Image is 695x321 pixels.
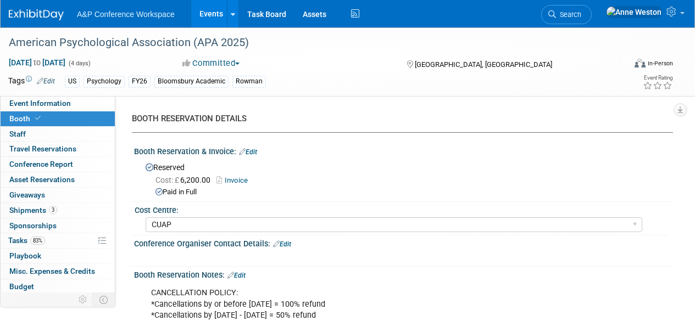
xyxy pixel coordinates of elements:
[9,9,64,20] img: ExhibitDay
[132,113,665,125] div: BOOTH RESERVATION DETAILS
[216,176,253,184] a: Invoice
[9,206,57,215] span: Shipments
[155,176,215,184] span: 6,200.00
[1,172,115,187] a: Asset Reservations
[1,142,115,156] a: Travel Reservations
[93,292,115,307] td: Toggle Event Tabs
[8,236,45,245] span: Tasks
[1,233,115,248] a: Tasks83%
[1,157,115,172] a: Conference Report
[134,267,673,281] div: Booth Reservation Notes:
[1,111,115,126] a: Booth
[647,59,673,67] div: In-Person
[35,115,41,121] i: Booth reservation complete
[8,75,55,88] td: Tags
[239,148,257,156] a: Edit
[9,144,76,153] span: Travel Reservations
[135,202,668,216] div: Cost Centre:
[155,176,180,184] span: Cost: £
[9,251,41,260] span: Playbook
[134,235,673,250] div: Conference Organiser Contact Details:
[576,57,673,74] div: Event Format
[77,10,175,19] span: A&P Conference Workspace
[1,264,115,279] a: Misc. Expenses & Credits
[134,143,673,157] div: Booth Reservation & Invoice:
[1,96,115,111] a: Event Information
[65,76,80,87] div: US
[5,33,616,53] div: American Psychological Association (APA 2025)
[1,279,115,294] a: Budget
[9,99,71,108] span: Event Information
[68,60,91,67] span: (4 days)
[37,77,55,85] a: Edit
[1,218,115,233] a: Sponsorships
[1,127,115,142] a: Staff
[1,203,115,218] a: Shipments3
[8,58,66,67] span: [DATE] [DATE]
[9,282,34,291] span: Budget
[415,60,552,69] span: [GEOGRAPHIC_DATA], [GEOGRAPHIC_DATA]
[232,76,266,87] div: Rowman
[9,221,57,230] span: Sponsorships
[541,5,592,24] a: Search
[9,114,43,123] span: Booth
[9,267,95,275] span: Misc. Expenses & Credits
[556,10,581,19] span: Search
[1,249,115,263] a: Playbook
[179,58,244,69] button: Committed
[142,159,665,198] div: Reserved
[635,59,646,67] img: Format-Inperson.png
[1,188,115,202] a: Giveaways
[9,175,75,184] span: Asset Reservations
[155,187,665,198] div: Paid in Full
[32,58,42,67] span: to
[74,292,93,307] td: Personalize Event Tab Strip
[273,240,291,248] a: Edit
[227,272,246,279] a: Edit
[9,129,26,138] span: Staff
[9,190,45,199] span: Giveaways
[154,76,229,87] div: Bloomsbury Academic
[49,206,57,214] span: 3
[9,160,73,168] span: Conference Report
[129,76,151,87] div: FY26
[606,6,662,18] img: Anne Weston
[30,236,45,245] span: 83%
[643,75,672,81] div: Event Rating
[84,76,125,87] div: Psychology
